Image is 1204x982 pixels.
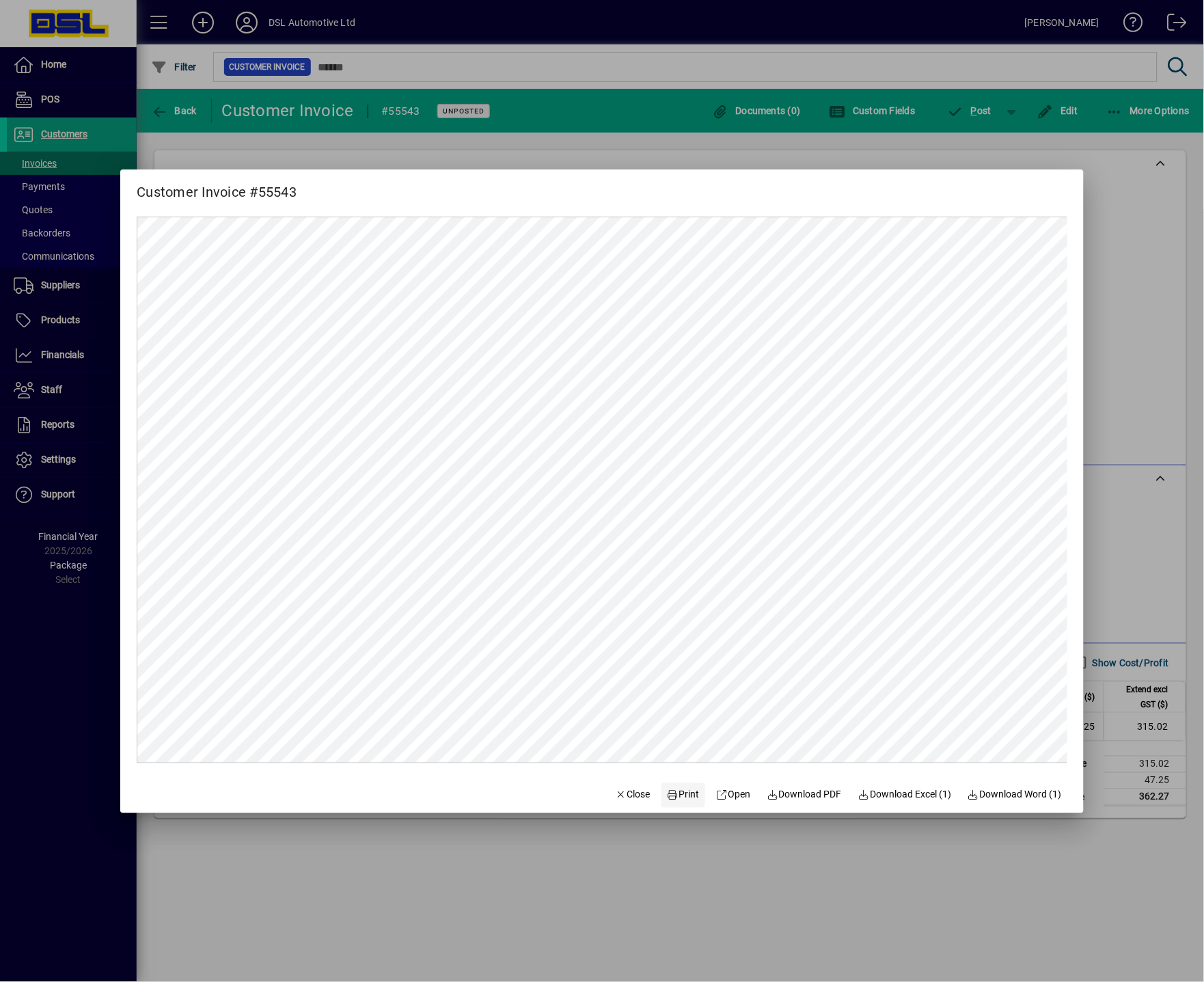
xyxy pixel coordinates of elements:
button: Close [610,783,656,808]
span: Close [615,788,651,802]
button: Print [661,783,705,808]
a: Download PDF [761,783,847,808]
a: Open [711,783,756,808]
button: Download Excel (1) [853,783,957,808]
span: Print [667,788,700,802]
span: Download Excel (1) [858,788,952,802]
button: Download Word (1) [962,783,1067,808]
h2: Customer Invoice #55543 [120,169,313,203]
span: Download Word (1) [968,788,1062,802]
span: Open [716,788,751,802]
span: Download PDF [767,788,842,802]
